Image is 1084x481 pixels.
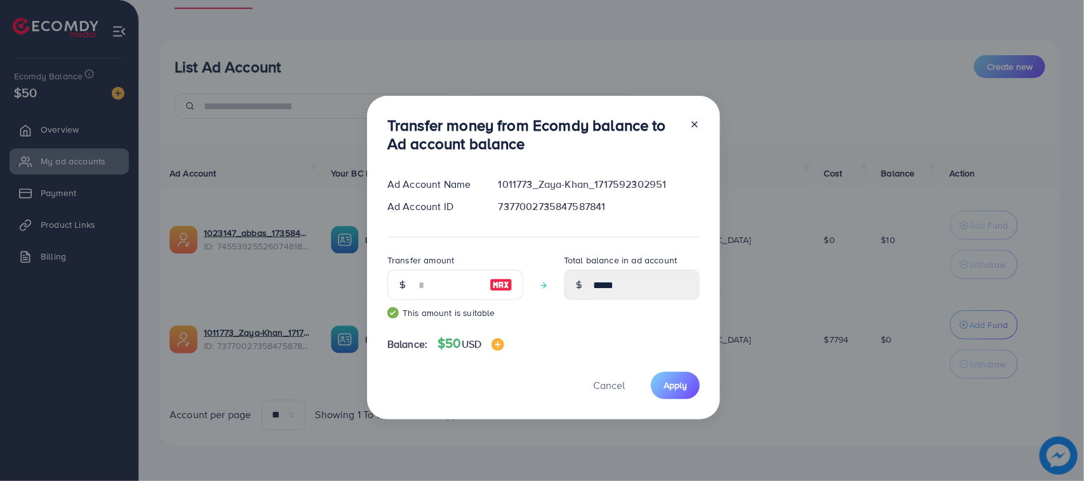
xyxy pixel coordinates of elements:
[664,379,687,392] span: Apply
[387,254,454,267] label: Transfer amount
[488,177,710,192] div: 1011773_Zaya-Khan_1717592302951
[462,337,481,351] span: USD
[577,372,641,399] button: Cancel
[387,116,679,153] h3: Transfer money from Ecomdy balance to Ad account balance
[651,372,700,399] button: Apply
[593,378,625,392] span: Cancel
[564,254,677,267] label: Total balance in ad account
[387,306,523,319] small: This amount is suitable
[387,307,399,319] img: guide
[377,177,488,192] div: Ad Account Name
[488,199,710,214] div: 7377002735847587841
[387,337,427,352] span: Balance:
[492,338,504,351] img: image
[438,336,504,352] h4: $50
[377,199,488,214] div: Ad Account ID
[490,277,512,293] img: image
